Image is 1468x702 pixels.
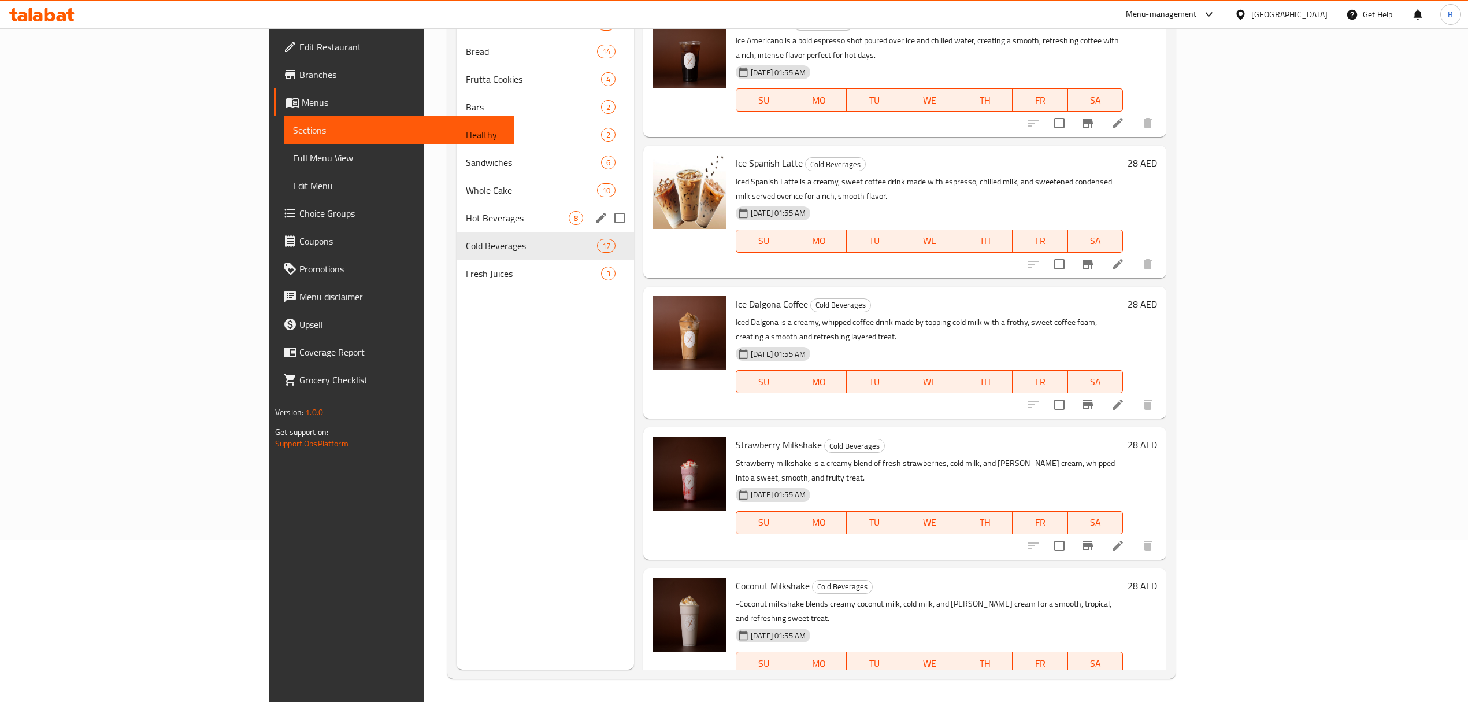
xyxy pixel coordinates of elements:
div: Hot Beverages8edit [457,204,634,232]
span: Get support on: [275,424,328,439]
span: TU [851,374,898,390]
button: MO [791,511,847,534]
button: edit [592,209,610,227]
span: [DATE] 01:55 AM [746,489,810,500]
span: Branches [299,68,505,82]
button: Branch-specific-item [1074,109,1102,137]
button: FR [1013,370,1068,393]
span: Promotions [299,262,505,276]
span: Menus [302,95,505,109]
span: Upsell [299,317,505,331]
span: TH [962,92,1008,109]
button: TU [847,88,902,112]
div: items [601,128,616,142]
span: FR [1017,514,1063,531]
span: SA [1073,92,1119,109]
button: WE [902,511,958,534]
button: TH [957,652,1013,675]
span: WE [907,655,953,672]
span: FR [1017,92,1063,109]
nav: Menu sections [457,5,634,292]
span: MO [796,655,842,672]
span: Select to update [1047,534,1072,558]
div: items [597,45,616,58]
p: Strawberry milkshake is a creamy blend of fresh strawberries, cold milk, and [PERSON_NAME] cream,... [736,456,1123,485]
div: [GEOGRAPHIC_DATA] [1251,8,1328,21]
img: Ice Spanish Latte [653,155,726,229]
div: Cold Beverages [805,157,866,171]
button: TU [847,230,902,253]
span: Fresh Juices [466,267,601,280]
span: 1.0.0 [305,405,323,420]
span: MO [796,232,842,249]
button: SU [736,88,791,112]
span: Edit Menu [293,179,505,193]
a: Coverage Report [274,338,514,366]
span: TH [962,514,1008,531]
span: WE [907,374,953,390]
div: Menu-management [1126,8,1197,21]
span: SU [741,92,787,109]
span: Coconut Milkshake [736,577,810,594]
a: Edit menu item [1111,257,1125,271]
button: Branch-specific-item [1074,250,1102,278]
button: SU [736,652,791,675]
span: Coverage Report [299,345,505,359]
span: [DATE] 01:55 AM [746,67,810,78]
span: Whole Cake [466,183,597,197]
span: TU [851,232,898,249]
button: FR [1013,652,1068,675]
div: Cold Beverages [810,298,871,312]
div: Whole Cake10 [457,176,634,204]
span: 2 [602,130,615,141]
button: delete [1134,391,1162,419]
button: SA [1068,511,1124,534]
button: TH [957,230,1013,253]
span: TH [962,374,1008,390]
div: items [601,72,616,86]
div: items [601,100,616,114]
button: SU [736,370,791,393]
span: FR [1017,232,1063,249]
div: Bread [466,45,597,58]
button: delete [1134,250,1162,278]
button: TH [957,88,1013,112]
span: B [1448,8,1453,21]
a: Edit menu item [1111,116,1125,130]
a: Grocery Checklist [274,366,514,394]
a: Menu disclaimer [274,283,514,311]
span: Cold Beverages [825,439,884,453]
span: FR [1017,655,1063,672]
h6: 18 AED [1128,14,1157,31]
span: [DATE] 01:55 AM [746,208,810,219]
span: Coupons [299,234,505,248]
a: Coupons [274,227,514,255]
div: Bread14 [457,38,634,65]
button: TH [957,511,1013,534]
span: TU [851,92,898,109]
span: SU [741,374,787,390]
span: Choice Groups [299,206,505,220]
a: Full Menu View [284,144,514,172]
span: TU [851,655,898,672]
div: Cold Beverages [824,439,885,453]
div: Cold Beverages [466,239,597,253]
h6: 28 AED [1128,578,1157,594]
span: Menu disclaimer [299,290,505,304]
a: Menus [274,88,514,116]
img: Ice Dalgona Coffee [653,296,726,370]
div: Hot Beverages [466,211,569,225]
div: Bars2 [457,93,634,121]
span: MO [796,514,842,531]
span: Sandwiches [466,156,601,169]
span: Healthy [466,128,601,142]
h6: 28 AED [1128,437,1157,453]
p: Iced Spanish Latte is a creamy, sweet coffee drink made with espresso, chilled milk, and sweetene... [736,175,1123,204]
span: SA [1073,514,1119,531]
span: Frutta Cookies [466,72,601,86]
button: SA [1068,230,1124,253]
span: TU [851,514,898,531]
div: items [597,239,616,253]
